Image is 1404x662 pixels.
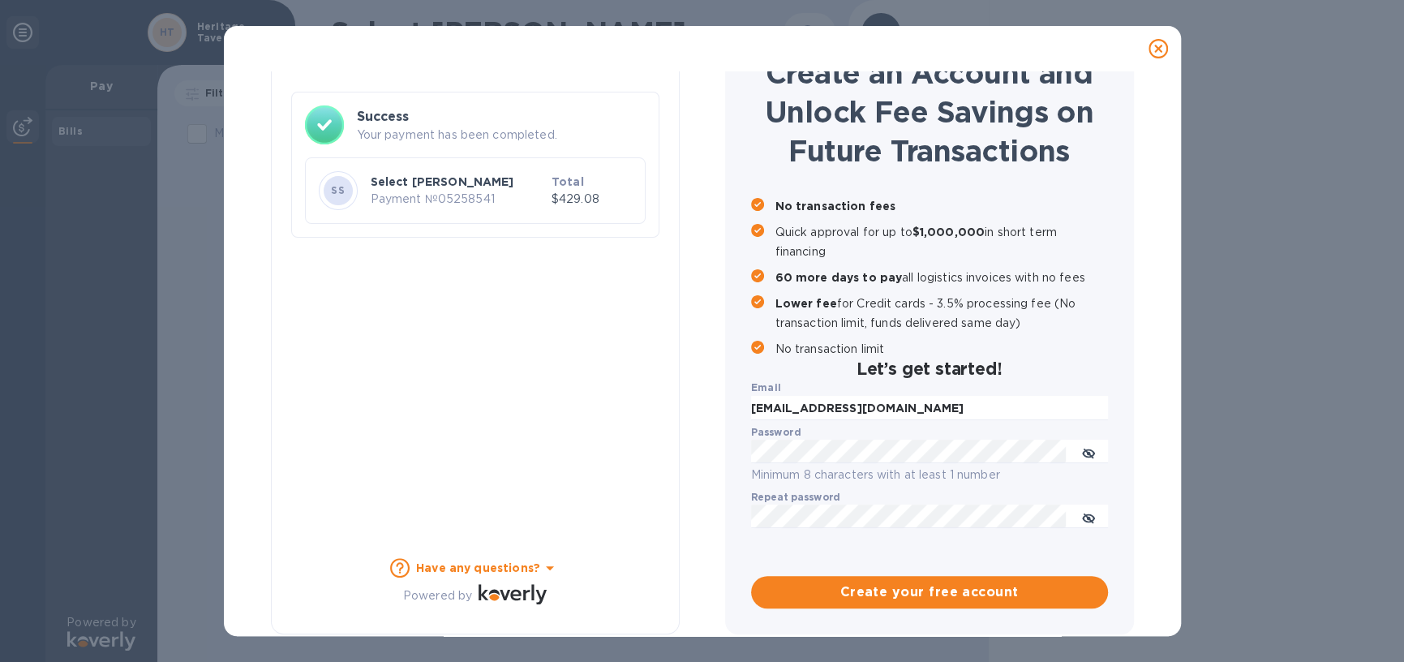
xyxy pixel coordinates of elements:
button: toggle password visibility [1072,436,1105,468]
b: Email [751,381,782,393]
input: Enter email address [751,396,1108,420]
h1: Create an Account and Unlock Fee Savings on Future Transactions [751,54,1108,170]
p: all logistics invoices with no fees [775,268,1108,287]
b: 60 more days to pay [775,271,903,284]
h2: Let’s get started! [751,359,1108,379]
p: Minimum 8 characters with at least 1 number [751,466,1108,484]
label: Repeat password [751,492,840,502]
b: No transaction fees [775,200,896,213]
p: for Credit cards - 3.5% processing fee (No transaction limit, funds delivered same day) [775,294,1108,333]
p: Powered by [403,587,472,604]
b: SS [331,184,345,196]
span: Create your free account [764,582,1095,602]
p: Quick approval for up to in short term financing [775,222,1108,261]
b: Have any questions? [416,561,540,574]
img: Logo [479,584,547,604]
b: Lower fee [775,297,837,310]
p: Select [PERSON_NAME] [371,174,545,190]
b: Total [552,175,584,188]
p: Your payment has been completed. [357,127,646,144]
p: $429.08 [552,191,632,208]
p: Payment № 05258541 [371,191,545,208]
label: Password [751,428,801,437]
h3: Success [357,107,646,127]
button: toggle password visibility [1072,501,1105,533]
p: No transaction limit [775,339,1108,359]
button: Create your free account [751,576,1108,608]
b: $1,000,000 [912,226,985,239]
